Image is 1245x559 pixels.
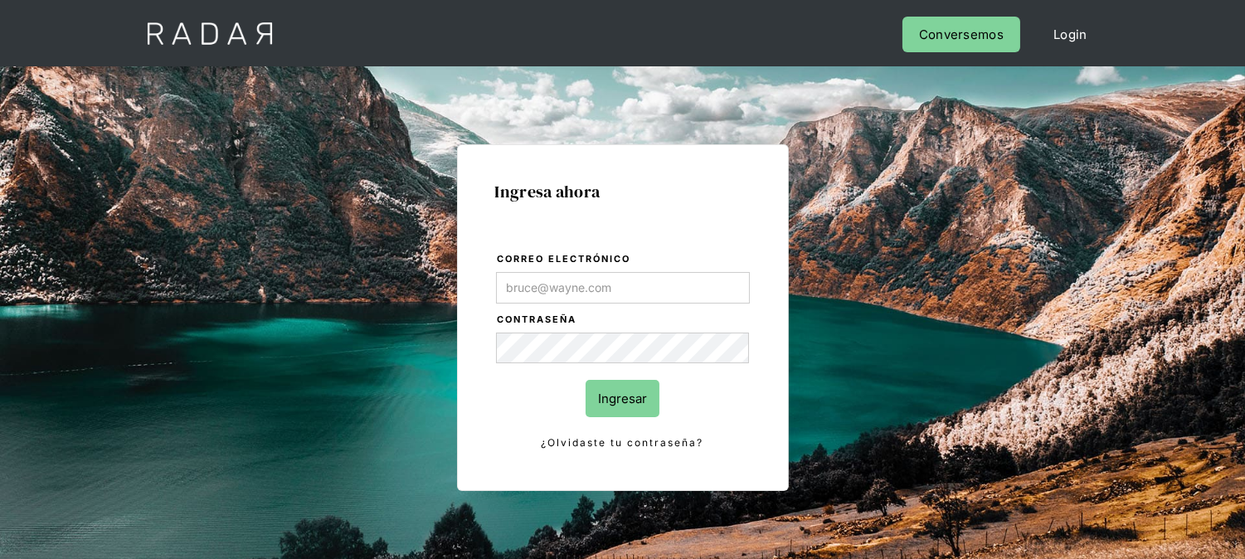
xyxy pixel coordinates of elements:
[495,250,751,453] form: Login Form
[495,182,751,201] h1: Ingresa ahora
[496,272,750,304] input: bruce@wayne.com
[498,251,750,268] label: Correo electrónico
[1037,17,1104,52] a: Login
[586,380,659,417] input: Ingresar
[496,434,750,452] a: ¿Olvidaste tu contraseña?
[498,312,750,328] label: Contraseña
[902,17,1020,52] a: Conversemos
